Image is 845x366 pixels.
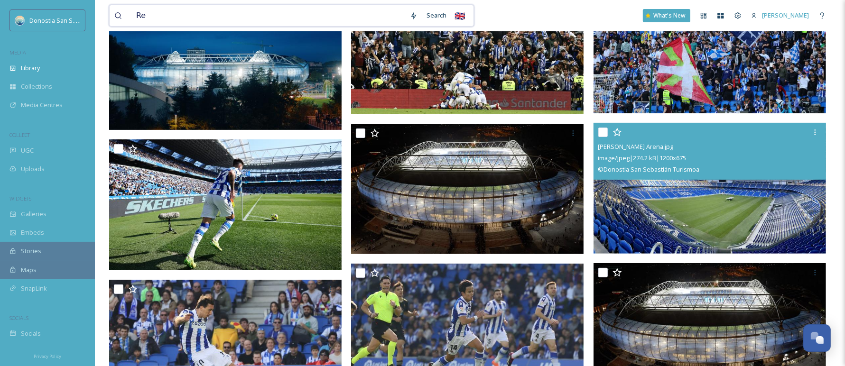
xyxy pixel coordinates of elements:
[109,8,342,130] img: cosmopolita47.jpg
[21,64,40,73] span: Library
[803,324,831,352] button: Open Chat
[422,6,452,25] div: Search
[21,210,46,219] span: Galleries
[131,5,405,26] input: Search your library
[21,265,37,274] span: Maps
[29,16,125,25] span: Donostia San Sebastián Turismoa
[21,82,52,91] span: Collections
[15,16,25,25] img: images.jpeg
[21,247,41,256] span: Stories
[9,314,28,321] span: SOCIALS
[109,139,342,270] img: Partido 3.jpg
[21,228,44,237] span: Embeds
[9,49,26,56] span: MEDIA
[762,11,809,19] span: [PERSON_NAME]
[452,7,469,24] div: 🇬🇧
[34,350,61,361] a: Privacy Policy
[21,101,63,110] span: Media Centres
[594,123,826,254] img: Reale Arena.jpg
[351,124,584,255] img: Reale-Arena.JPG
[21,329,41,338] span: Socials
[598,154,687,162] span: image/jpeg | 274.2 kB | 1200 x 675
[21,165,45,174] span: Uploads
[643,9,690,22] a: What's New
[598,142,674,151] span: [PERSON_NAME] Arena.jpg
[21,284,47,293] span: SnapLink
[598,165,700,174] span: © Donostia San Sebastián Turismoa
[34,353,61,359] span: Privacy Policy
[9,131,30,138] span: COLLECT
[9,195,31,202] span: WIDGETS
[746,6,814,25] a: [PERSON_NAME]
[21,146,34,155] span: UGC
